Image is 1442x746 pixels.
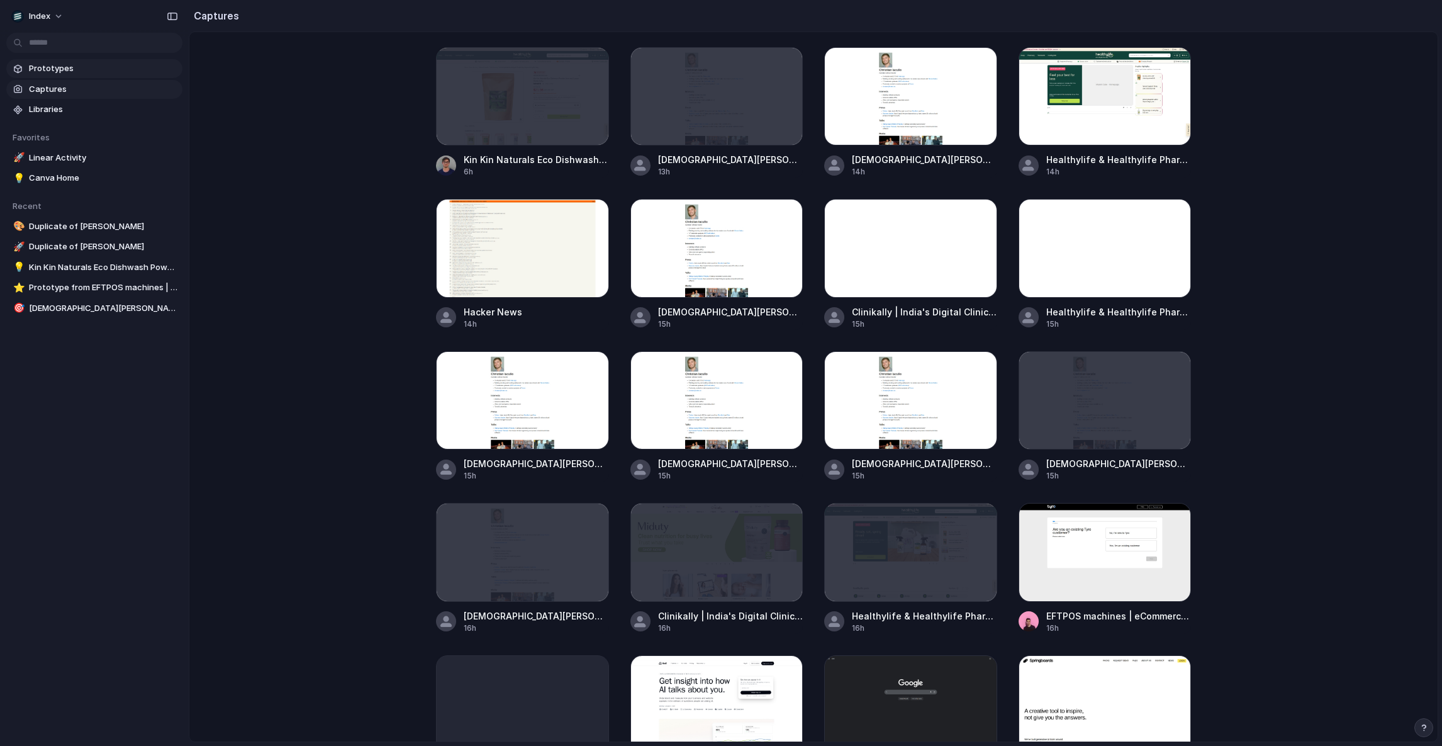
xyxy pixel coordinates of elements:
div: Healthylife & Healthylife Pharmacy | Your online health destination [1046,153,1192,166]
div: 14h [852,166,997,178]
span: Index [29,10,50,23]
div: ⭐ [13,281,22,295]
a: ⭐Prototype from EFTPOS machines | eCommerce | free quote | Tyro [6,278,182,297]
div: 16h [852,623,997,634]
div: [DEMOGRAPHIC_DATA][PERSON_NAME] [852,153,997,166]
div: Clinikally | India's Digital Clinic for Skin & Hair Care That Works! [852,305,997,319]
div: 🚀 [13,150,22,165]
span: Duplicate of [PERSON_NAME] [29,240,177,253]
h2: Captures [189,8,239,23]
div: 14h [464,319,522,330]
div: 14h [1046,166,1192,178]
span: Recent [13,201,42,211]
div: Healthylife & Healthylife Pharmacy | Your online health destination [852,609,997,623]
div: 15h [464,470,609,482]
button: 🚀 [11,152,24,164]
div: 15h [658,470,803,482]
span: Linear Activity [29,152,177,164]
span: Prototypes [29,62,177,75]
span: Duplicate of [PERSON_NAME] [29,220,177,233]
div: [DEMOGRAPHIC_DATA][PERSON_NAME] [852,457,997,470]
div: 6h [464,166,609,178]
div: 15h [1046,319,1192,330]
div: [DEMOGRAPHIC_DATA][PERSON_NAME] [464,457,609,470]
a: 🎨Duplicate of [PERSON_NAME] [6,217,182,236]
div: 15h [852,319,997,330]
button: 💡 [11,261,24,274]
span: Canva Home [29,172,177,184]
button: 🚀 [11,240,24,253]
div: Kin Kin Naturals Eco Dishwash Powder Lime and [PERSON_NAME] 2.5kg | Healthylife [464,153,609,166]
div: 16h [658,623,803,634]
span: Favorites [13,132,50,142]
div: 🎯 [13,301,22,315]
button: ⭐ [11,281,24,294]
div: 💡 [13,171,22,186]
div: Healthylife & Healthylife Pharmacy | Your online health destination [1046,305,1192,319]
a: 💡Canva Home [6,169,182,188]
a: 🎯[DEMOGRAPHIC_DATA][PERSON_NAME] [6,299,182,318]
button: 🎯 [11,302,24,315]
div: 💡 [13,260,22,274]
div: 15h [852,470,997,482]
a: Prototypes [6,59,182,78]
div: 13h [658,166,803,178]
div: [DEMOGRAPHIC_DATA][PERSON_NAME] [658,305,803,319]
span: Captures [29,83,177,96]
a: Libraries [6,100,182,119]
button: Index [6,6,70,26]
div: 15h [658,319,803,330]
div: 🚀 [13,240,22,254]
div: 15h [1046,470,1192,482]
button: 🎨 [11,220,24,233]
span: [DEMOGRAPHIC_DATA][PERSON_NAME] [29,302,177,315]
div: Clinikally | India's Digital Clinic for Skin & Hair Care That Works! [658,609,803,623]
div: [DEMOGRAPHIC_DATA][PERSON_NAME] [658,153,803,166]
span: Libraries [29,103,177,116]
a: Captures [6,80,182,99]
div: [DEMOGRAPHIC_DATA][PERSON_NAME] [464,609,609,623]
button: 💡 [11,172,24,184]
div: 16h [464,623,609,634]
div: [DEMOGRAPHIC_DATA][PERSON_NAME] [658,457,803,470]
div: 🎨 [13,219,22,234]
span: Prototype from EFTPOS machines | eCommerce | free quote | Tyro [29,281,177,294]
a: 🚀Linear Activity [6,149,182,167]
div: Hacker News [464,305,522,319]
div: [DEMOGRAPHIC_DATA][PERSON_NAME] [1046,457,1192,470]
a: 💡Kin Kin Naturals Eco Dishwash Powder Lime and [PERSON_NAME] 2.5kg | Healthylife [6,258,182,277]
div: EFTPOS machines | eCommerce | free quote | Tyro [1046,609,1192,623]
span: Kin Kin Naturals Eco Dishwash Powder Lime and [PERSON_NAME] 2.5kg | Healthylife [29,261,177,274]
div: 16h [1046,623,1192,634]
a: 🚀Duplicate of [PERSON_NAME] [6,237,182,256]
